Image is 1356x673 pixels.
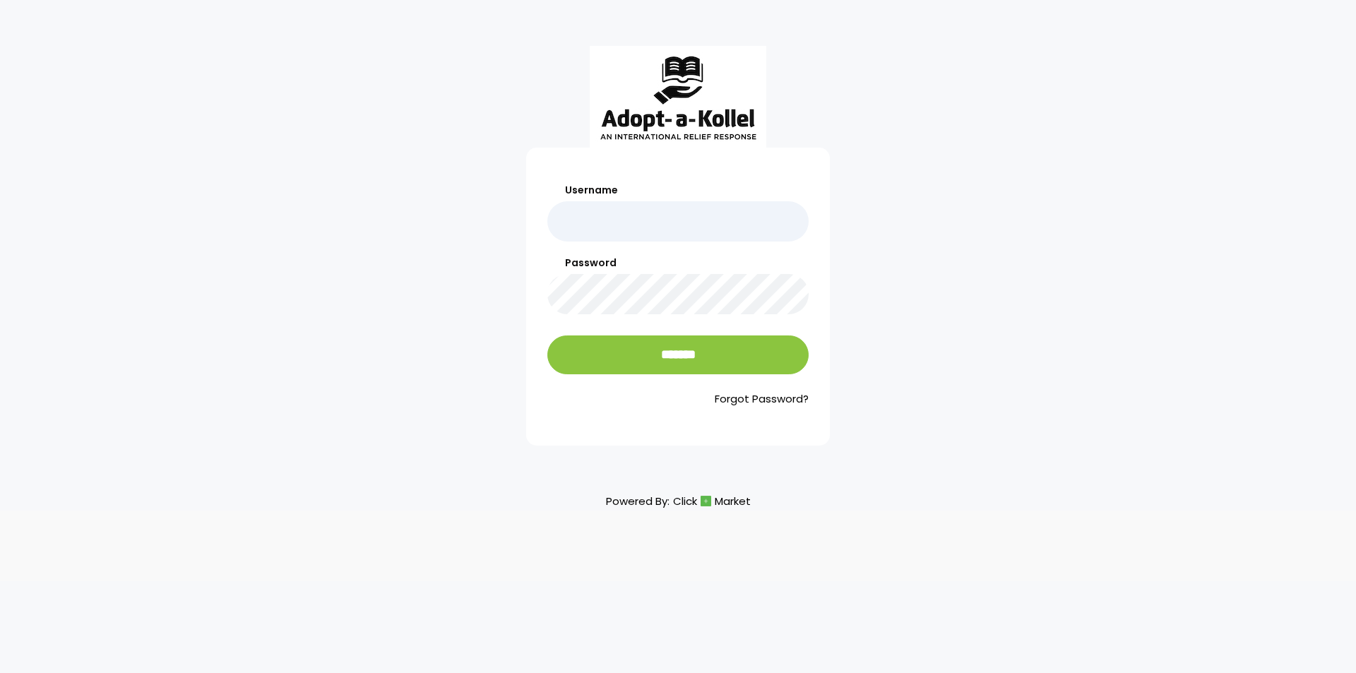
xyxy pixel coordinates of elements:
[547,256,809,270] label: Password
[590,46,766,148] img: aak_logo_sm.jpeg
[606,492,751,511] p: Powered By:
[547,391,809,407] a: Forgot Password?
[547,183,809,198] label: Username
[673,492,751,511] a: ClickMarket
[701,496,711,506] img: cm_icon.png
